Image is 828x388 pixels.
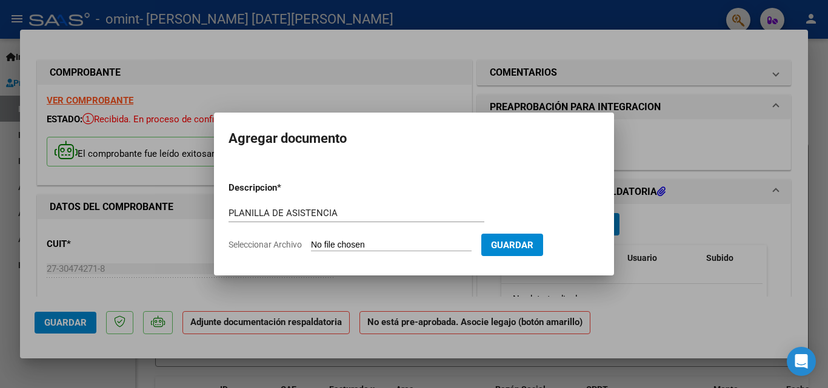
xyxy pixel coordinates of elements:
span: Guardar [491,240,533,251]
span: Seleccionar Archivo [229,240,302,249]
h2: Agregar documento [229,127,599,150]
button: Guardar [481,234,543,256]
div: Open Intercom Messenger [787,347,816,376]
p: Descripcion [229,181,340,195]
